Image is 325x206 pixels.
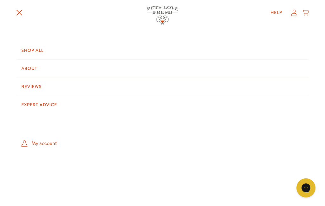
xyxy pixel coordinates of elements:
[265,6,287,19] a: Help
[147,6,178,25] img: Pets Love Fresh
[293,176,319,200] iframe: Gorgias live chat messenger
[16,78,309,96] a: Reviews
[11,4,28,21] summary: Translation missing: en.sections.header.menu
[16,96,309,114] a: Expert Advice
[16,42,309,59] a: Shop All
[16,60,309,78] a: About
[16,134,309,153] a: My account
